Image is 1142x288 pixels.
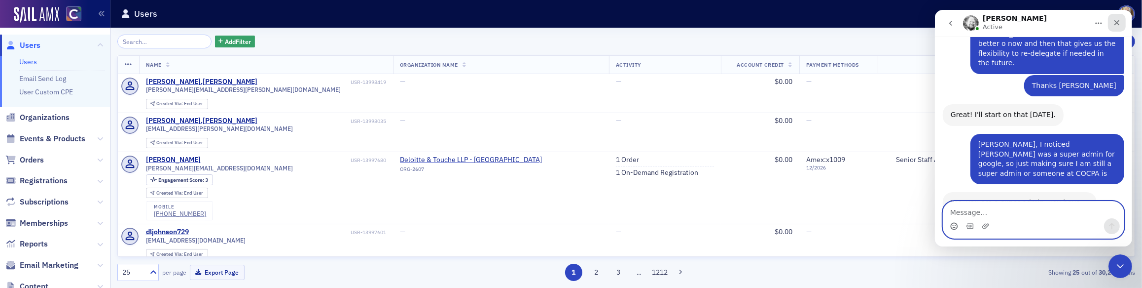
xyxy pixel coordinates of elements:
[122,267,144,278] div: 25
[146,174,213,185] div: Engagement Score: 3
[8,94,129,116] div: Great! I'll start on that [DATE].
[1057,9,1112,18] div: [DOMAIN_NAME]
[1118,5,1135,23] span: Profile
[610,264,627,281] button: 3
[19,74,66,83] a: Email Send Log
[565,264,582,281] button: 1
[31,212,39,220] button: Gif picker
[5,218,68,229] a: Memberships
[616,61,642,68] span: Activity
[806,116,812,125] span: —
[190,265,245,280] button: Export Page
[5,112,70,123] a: Organizations
[156,139,184,146] span: Created Via :
[5,133,85,144] a: Events & Products
[154,210,206,217] div: [PHONE_NUMBER]
[8,182,162,223] div: Yes, you are a super admin, you have the same role and permission as [PERSON_NAME].
[400,156,542,165] a: Deloitte & Touche LLP - [GEOGRAPHIC_DATA]
[587,264,605,281] button: 2
[5,197,69,207] a: Subscriptions
[156,251,184,257] span: Created Via :
[156,101,203,107] div: End User
[146,117,257,125] a: [PERSON_NAME].[PERSON_NAME]
[8,65,189,95] div: Alicia says…
[146,249,208,259] div: Created Via: End User
[935,10,1132,247] iframe: Intercom live chat
[885,156,969,165] div: Senior Staff Accountant
[5,155,44,165] a: Orders
[156,252,203,257] div: End User
[616,156,639,165] a: 1 Order
[775,227,792,236] span: $0.00
[400,61,458,68] span: Organization Name
[632,268,646,277] span: …
[190,229,386,236] div: USR-13997601
[146,138,208,148] div: Created Via: End User
[400,77,405,86] span: —
[156,190,184,196] span: Created Via :
[146,99,208,109] div: Created Via: End User
[89,65,189,87] div: Thanks [PERSON_NAME]
[616,116,621,125] span: —
[400,227,405,236] span: —
[20,197,69,207] span: Subscriptions
[225,37,251,46] span: Add Filter
[156,191,203,196] div: End User
[806,61,859,68] span: Payment Methods
[169,208,185,224] button: Send a message…
[146,125,293,132] span: [EMAIL_ADDRESS][PERSON_NAME][DOMAIN_NAME]
[775,116,792,125] span: $0.00
[8,124,189,182] div: Alicia says…
[806,155,845,164] span: Amex : x1009
[146,78,257,86] div: [PERSON_NAME].[PERSON_NAME]
[5,40,40,51] a: Users
[400,116,405,125] span: —
[154,204,206,210] div: mobile
[59,6,81,23] a: View Homepage
[20,112,70,123] span: Organizations
[146,86,341,93] span: [PERSON_NAME][EMAIL_ADDRESS][PERSON_NAME][DOMAIN_NAME]
[1097,268,1120,277] strong: 30,296
[20,260,78,271] span: Email Marketing
[1071,268,1081,277] strong: 25
[146,228,189,237] a: dljohnson729
[259,79,386,85] div: USR-13998419
[158,177,208,183] div: 3
[146,156,201,165] a: [PERSON_NAME]
[616,77,621,86] span: —
[806,227,812,236] span: —
[20,239,48,249] span: Reports
[20,218,68,229] span: Memberships
[806,77,812,86] span: —
[20,40,40,51] span: Users
[14,7,59,23] img: SailAMX
[803,268,1135,277] div: Showing out of items
[15,212,23,220] button: Emoji picker
[16,100,121,110] div: Great! I'll start on that [DATE].
[8,182,189,241] div: Aidan says…
[20,175,68,186] span: Registrations
[19,87,73,96] a: User Custom CPE
[47,212,55,220] button: Upload attachment
[8,94,189,124] div: Aidan says…
[158,176,205,183] span: Engagement Score :
[616,227,621,236] span: —
[775,155,792,164] span: $0.00
[43,130,181,168] div: [PERSON_NAME], I noticed [PERSON_NAME] was a super admin for google, so just making sure I am sti...
[156,140,203,146] div: End User
[400,156,542,165] span: Deloitte & Touche LLP - Denver
[162,268,186,277] label: per page
[400,166,542,176] div: ORG-2607
[19,57,37,66] a: Users
[737,61,784,68] span: Account Credit
[775,77,792,86] span: $0.00
[259,118,386,124] div: USR-13998035
[616,168,698,177] a: 1 On-Demand Registration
